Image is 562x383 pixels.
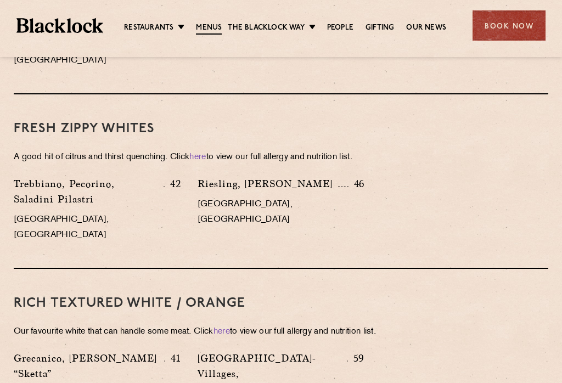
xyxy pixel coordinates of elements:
[473,10,546,41] div: Book Now
[14,212,181,243] p: [GEOGRAPHIC_DATA], [GEOGRAPHIC_DATA]
[228,22,304,33] a: The Blacklock Way
[366,22,394,33] a: Gifting
[348,351,365,365] p: 59
[14,150,548,165] p: A good hit of citrus and thirst quenching. Click to view our full allergy and nutrition list.
[198,176,338,191] p: Riesling, [PERSON_NAME]
[189,153,206,161] a: here
[198,197,365,228] p: [GEOGRAPHIC_DATA], [GEOGRAPHIC_DATA]
[165,351,181,365] p: 41
[14,176,164,207] p: Trebbiano, Pecorino, Saladini Pilastri
[165,177,181,191] p: 42
[14,296,548,311] h3: RICH TEXTURED WHITE / ORANGE
[349,177,365,191] p: 46
[124,22,173,33] a: Restaurants
[213,328,230,336] a: here
[14,324,548,340] p: Our favourite white that can handle some meat. Click to view our full allergy and nutrition list.
[14,122,548,136] h3: FRESH ZIPPY WHITES
[327,22,353,33] a: People
[406,22,446,33] a: Our News
[196,22,222,35] a: Menus
[16,18,103,33] img: BL_Textured_Logo-footer-cropped.svg
[14,351,164,381] p: Grecanico, [PERSON_NAME] “Sketta”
